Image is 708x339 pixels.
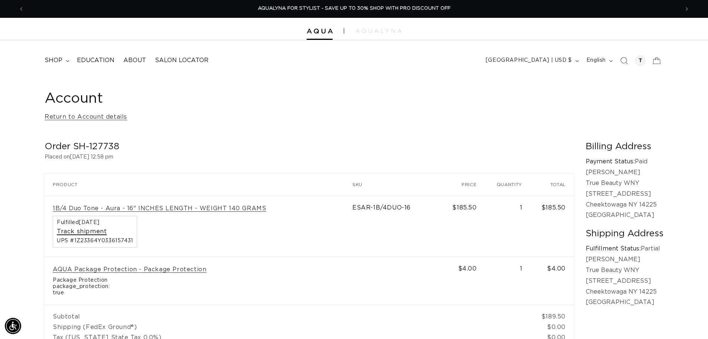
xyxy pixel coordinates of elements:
[53,266,206,274] a: AQUA Package Protection - Package Protection
[485,196,531,257] td: 1
[586,167,663,221] p: [PERSON_NAME] True Beauty WNY [STREET_ADDRESS] Cheektowaga NY 14225 [GEOGRAPHIC_DATA]
[57,238,133,243] span: UPS #1Z23364Y0336157431
[452,205,476,211] span: $185.50
[258,6,450,11] span: AQUALYNA FOR STYLIST - SAVE UP TO 30% SHOP WITH PRO DISCOUNT OFF
[586,254,663,308] p: [PERSON_NAME] True Beauty WNY [STREET_ADDRESS] Cheektowaga NY 14225 [GEOGRAPHIC_DATA]
[53,205,266,212] a: 1B/4 Duo Tone - Aura - 16" INCHES LENGTH - WEIGHT 140 GRAMS
[70,154,113,160] time: [DATE] 12:58 pm
[442,173,485,196] th: Price
[355,29,402,33] img: aqualyna.com
[481,54,582,68] button: [GEOGRAPHIC_DATA] | USD $
[72,52,119,69] a: Education
[45,141,574,153] h2: Order SH-127738
[45,322,530,332] td: Shipping (FedEx Ground®)
[119,52,151,69] a: About
[77,57,114,64] span: Education
[586,246,641,252] strong: Fulfillment Status:
[530,322,574,332] td: $0.00
[45,173,352,196] th: Product
[45,153,574,162] p: Placed on
[151,52,213,69] a: Salon Locator
[616,52,632,69] summary: Search
[352,196,442,257] td: ESAR-1B/4DUO-16
[458,266,477,272] span: $4.00
[671,303,708,339] iframe: Chat Widget
[485,173,531,196] th: Quantity
[530,173,574,196] th: Total
[123,57,146,64] span: About
[486,57,572,64] span: [GEOGRAPHIC_DATA] | USD $
[45,112,127,122] a: Return to Account details
[79,220,100,225] time: [DATE]
[40,52,72,69] summary: shop
[53,284,344,290] span: package_protection:
[530,305,574,322] td: $189.50
[307,29,333,34] img: Aqua Hair Extensions
[485,257,531,305] td: 1
[5,318,21,334] div: Accessibility Menu
[586,156,663,167] p: Paid
[53,290,344,296] span: true
[586,228,663,240] h2: Shipping Address
[586,57,606,64] span: English
[679,2,695,16] button: Next announcement
[586,141,663,153] h2: Billing Address
[155,57,208,64] span: Salon Locator
[586,159,635,164] strong: Payment Status:
[582,54,616,68] button: English
[586,243,663,254] p: Partial
[45,57,62,64] span: shop
[352,173,442,196] th: SKU
[45,90,663,108] h1: Account
[13,2,29,16] button: Previous announcement
[45,305,530,322] td: Subtotal
[57,228,107,236] a: Track shipment
[53,277,344,284] span: Package Protection
[57,220,133,225] span: Fulfilled
[530,196,574,257] td: $185.50
[530,257,574,305] td: $4.00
